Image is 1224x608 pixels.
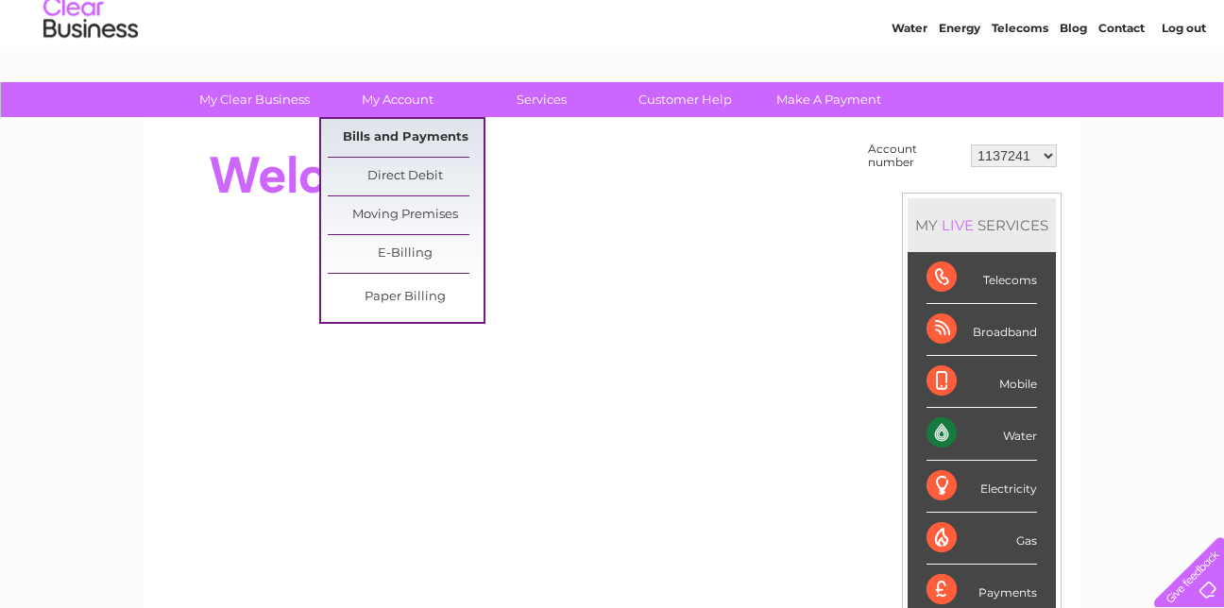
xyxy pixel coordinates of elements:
div: Broadband [926,304,1037,356]
a: Direct Debit [328,158,484,195]
a: Customer Help [607,82,763,117]
td: Account number [863,138,966,174]
a: Services [464,82,620,117]
div: Gas [926,513,1037,565]
a: Contact [1098,80,1145,94]
div: Telecoms [926,252,1037,304]
a: Moving Premises [328,196,484,234]
a: Energy [939,80,980,94]
a: E-Billing [328,235,484,273]
a: Make A Payment [751,82,907,117]
a: My Clear Business [177,82,332,117]
a: Bills and Payments [328,119,484,157]
img: logo.png [42,49,139,107]
a: Water [892,80,927,94]
div: Mobile [926,356,1037,408]
a: 0333 014 3131 [868,9,998,33]
div: Clear Business is a trading name of Verastar Limited (registered in [GEOGRAPHIC_DATA] No. 3667643... [167,10,1060,92]
div: Water [926,408,1037,460]
div: MY SERVICES [908,198,1056,252]
div: LIVE [938,216,977,234]
a: Log out [1162,80,1206,94]
a: Telecoms [992,80,1048,94]
a: My Account [320,82,476,117]
a: Blog [1060,80,1087,94]
a: Paper Billing [328,279,484,316]
div: Electricity [926,461,1037,513]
